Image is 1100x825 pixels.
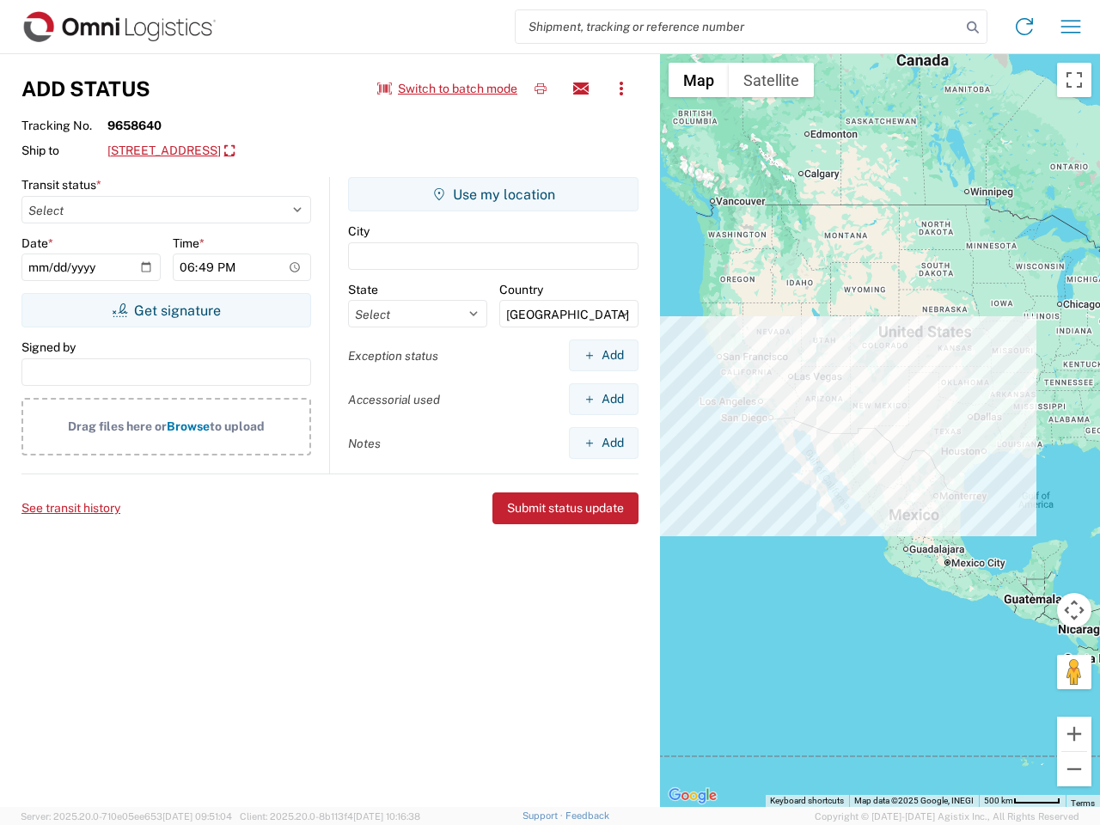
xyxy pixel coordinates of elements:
[173,235,205,251] label: Time
[348,223,370,239] label: City
[1057,717,1091,751] button: Zoom in
[979,795,1066,807] button: Map Scale: 500 km per 51 pixels
[21,235,53,251] label: Date
[348,436,381,451] label: Notes
[669,63,729,97] button: Show street map
[516,10,961,43] input: Shipment, tracking or reference number
[21,143,107,158] span: Ship to
[522,810,565,821] a: Support
[21,76,150,101] h3: Add Status
[377,75,517,103] button: Switch to batch mode
[854,796,974,805] span: Map data ©2025 Google, INEGI
[348,282,378,297] label: State
[1057,655,1091,689] button: Drag Pegman onto the map to open Street View
[21,811,232,822] span: Server: 2025.20.0-710e05ee653
[815,809,1079,824] span: Copyright © [DATE]-[DATE] Agistix Inc., All Rights Reserved
[210,419,265,433] span: to upload
[348,177,639,211] button: Use my location
[984,796,1013,805] span: 500 km
[569,427,639,459] button: Add
[348,348,438,364] label: Exception status
[21,177,101,192] label: Transit status
[569,383,639,415] button: Add
[1057,593,1091,627] button: Map camera controls
[107,118,162,133] strong: 9658640
[729,63,814,97] button: Show satellite imagery
[664,785,721,807] img: Google
[240,811,420,822] span: Client: 2025.20.0-8b113f4
[162,811,232,822] span: [DATE] 09:51:04
[492,492,639,524] button: Submit status update
[21,293,311,327] button: Get signature
[569,339,639,371] button: Add
[499,282,543,297] label: Country
[167,419,210,433] span: Browse
[1057,63,1091,97] button: Toggle fullscreen view
[664,785,721,807] a: Open this area in Google Maps (opens a new window)
[348,392,440,407] label: Accessorial used
[107,137,235,166] a: [STREET_ADDRESS]
[565,810,609,821] a: Feedback
[68,419,167,433] span: Drag files here or
[770,795,844,807] button: Keyboard shortcuts
[353,811,420,822] span: [DATE] 10:16:38
[21,339,76,355] label: Signed by
[21,118,107,133] span: Tracking No.
[21,494,120,522] button: See transit history
[1057,752,1091,786] button: Zoom out
[1071,798,1095,808] a: Terms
